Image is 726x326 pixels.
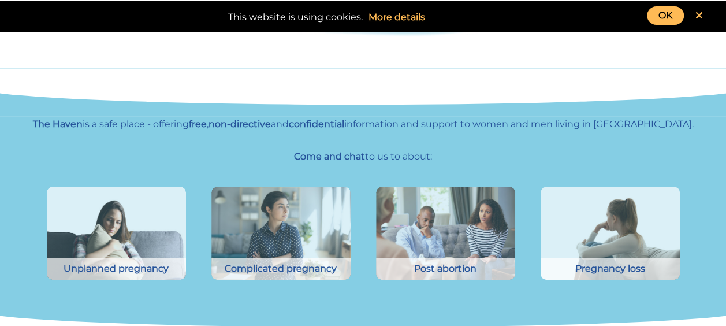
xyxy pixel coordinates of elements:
a: Front view of a sad girl embracing a pillow sitting on a couch Unplanned pregnancy [47,271,186,282]
img: Front view of a sad girl embracing a pillow sitting on a couch [47,187,186,280]
a: Young couple in crisis trying solve problem during counselling Post abortion [376,271,515,282]
div: Unplanned pregnancy [47,258,186,280]
div: This website is using cookies. [12,6,714,25]
div: Post abortion [376,258,515,280]
a: Side view young woman looking away at window sitting on couch at home Pregnancy loss [541,271,680,282]
strong: Come and chat [294,151,365,162]
div: Pregnancy loss [541,258,680,280]
strong: confidential [289,118,344,129]
img: Young woman discussing pregnancy problems with counsellor [211,187,351,280]
img: Side view young woman looking away at window sitting on couch at home [541,187,680,280]
a: OK [647,6,684,25]
strong: non-directive [209,118,271,129]
img: Young couple in crisis trying solve problem during counselling [376,187,515,280]
a: Young woman discussing pregnancy problems with counsellor Complicated pregnancy [211,271,351,282]
a: More details [363,9,431,25]
strong: free [189,118,207,129]
strong: The Haven [33,118,83,129]
div: Complicated pregnancy [211,258,351,280]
